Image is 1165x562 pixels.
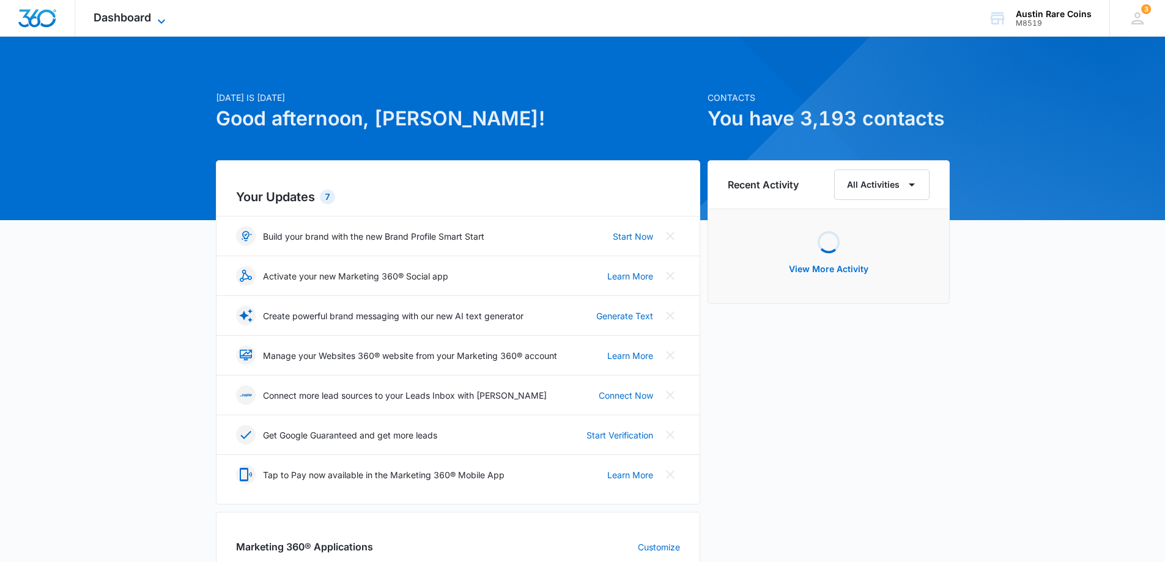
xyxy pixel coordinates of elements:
[1016,9,1092,19] div: account name
[607,349,653,362] a: Learn More
[660,266,680,286] button: Close
[586,429,653,442] a: Start Verification
[1016,19,1092,28] div: account id
[607,468,653,481] a: Learn More
[596,309,653,322] a: Generate Text
[660,306,680,325] button: Close
[613,230,653,243] a: Start Now
[263,270,448,283] p: Activate your new Marketing 360® Social app
[660,425,680,445] button: Close
[638,541,680,553] a: Customize
[236,539,373,554] h2: Marketing 360® Applications
[236,188,680,206] h2: Your Updates
[216,104,700,133] h1: Good afternoon, [PERSON_NAME]!
[708,91,950,104] p: Contacts
[216,91,700,104] p: [DATE] is [DATE]
[728,177,799,192] h6: Recent Activity
[708,104,950,133] h1: You have 3,193 contacts
[320,190,335,204] div: 7
[660,346,680,365] button: Close
[660,465,680,484] button: Close
[599,389,653,402] a: Connect Now
[660,226,680,246] button: Close
[263,468,505,481] p: Tap to Pay now available in the Marketing 360® Mobile App
[263,309,523,322] p: Create powerful brand messaging with our new AI text generator
[607,270,653,283] a: Learn More
[1141,4,1151,14] div: notifications count
[777,254,881,284] button: View More Activity
[660,385,680,405] button: Close
[263,230,484,243] p: Build your brand with the new Brand Profile Smart Start
[263,389,547,402] p: Connect more lead sources to your Leads Inbox with [PERSON_NAME]
[1141,4,1151,14] span: 3
[834,169,930,200] button: All Activities
[263,349,557,362] p: Manage your Websites 360® website from your Marketing 360® account
[263,429,437,442] p: Get Google Guaranteed and get more leads
[94,11,151,24] span: Dashboard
